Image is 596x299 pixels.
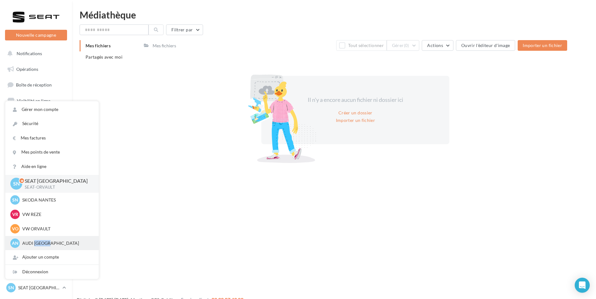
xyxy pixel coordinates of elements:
[12,240,18,246] span: AN
[18,285,60,291] p: SEAT [GEOGRAPHIC_DATA]
[22,211,91,218] p: VW REZE
[12,211,18,218] span: VR
[4,94,68,108] a: Visibilité en ligne
[22,197,91,203] p: SKODA NANTES
[17,51,42,56] span: Notifications
[13,180,20,187] span: SN
[12,197,18,203] span: SN
[5,160,99,174] a: Aide en ligne
[523,43,562,48] span: Importer un fichier
[86,54,123,60] span: Partagés avec moi
[5,265,99,279] div: Déconnexion
[4,188,68,206] a: PLV et print personnalisable
[5,282,67,294] a: SN SEAT [GEOGRAPHIC_DATA]
[333,117,378,124] button: Importer un fichier
[427,43,443,48] span: Actions
[80,10,588,19] div: Médiathèque
[5,145,99,159] a: Mes points de vente
[4,78,68,92] a: Boîte de réception
[4,110,68,123] a: SMS unitaire
[8,285,14,291] span: SN
[4,172,68,185] a: Calendrier
[5,102,99,117] a: Gérer mon compte
[166,24,203,35] button: Filtrer par
[5,117,99,131] a: Sécurité
[456,40,515,51] button: Ouvrir l'éditeur d'image
[4,125,68,139] a: Campagnes
[5,131,99,145] a: Mes factures
[4,209,68,227] a: Campagnes DataOnDemand
[4,47,66,60] button: Notifications
[575,278,590,293] div: Open Intercom Messenger
[387,40,420,51] button: Gérer(0)
[17,98,50,103] span: Visibilité en ligne
[12,226,18,232] span: VO
[4,141,68,154] a: Contacts
[22,226,91,232] p: VW ORVAULT
[86,43,111,48] span: Mes fichiers
[16,66,38,72] span: Opérations
[25,177,89,185] p: SEAT [GEOGRAPHIC_DATA]
[336,109,375,117] button: Créer un dossier
[404,43,409,48] span: (0)
[22,240,91,246] p: AUDI [GEOGRAPHIC_DATA]
[518,40,567,51] button: Importer un fichier
[4,157,68,170] a: Médiathèque
[153,43,176,49] div: Mes fichiers
[5,250,99,264] div: Ajouter un compte
[25,185,89,190] p: SEAT-ORVAULT
[5,30,67,40] button: Nouvelle campagne
[308,96,403,103] span: Il n'y a encore aucun fichier ni dossier ici
[336,40,386,51] button: Tout sélectionner
[422,40,453,51] button: Actions
[16,82,52,87] span: Boîte de réception
[4,63,68,76] a: Opérations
